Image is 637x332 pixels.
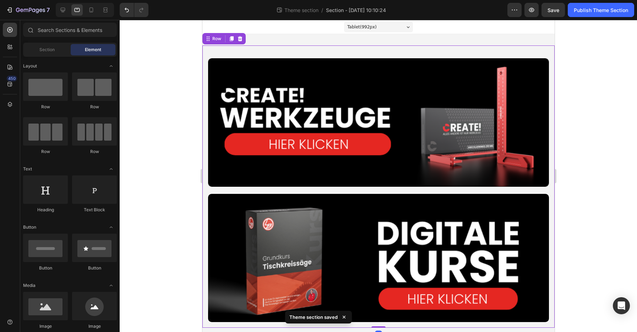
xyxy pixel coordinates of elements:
span: / [321,6,323,14]
div: Row [72,148,117,155]
p: 7 [47,6,50,14]
span: Button [23,224,36,230]
div: 0 [173,311,180,316]
span: Save [548,7,559,13]
span: Text [23,166,32,172]
span: Media [23,282,36,289]
div: Open Intercom Messenger [613,297,630,314]
div: Undo/Redo [120,3,148,17]
input: Search Sections & Elements [23,23,117,37]
button: Save [541,3,565,17]
div: Row [23,104,68,110]
span: Theme section [283,6,320,14]
button: 7 [3,3,53,17]
span: Section [39,47,55,53]
span: Layout [23,63,37,69]
div: Button [23,265,68,271]
div: Row [23,148,68,155]
div: Image [23,323,68,330]
span: Toggle open [105,163,117,175]
div: Row [72,104,117,110]
iframe: Design area [202,20,555,332]
button: Publish Theme Section [568,3,634,17]
div: Image [72,323,117,330]
div: Text Block [72,207,117,213]
p: Theme section saved [289,314,338,321]
div: Heading [23,207,68,213]
span: Section - [DATE] 10:10:24 [326,6,386,14]
div: Publish Theme Section [574,6,628,14]
span: Element [85,47,101,53]
span: Toggle open [105,60,117,72]
div: 450 [7,76,17,81]
span: Toggle open [105,280,117,291]
div: Button [72,265,117,271]
span: Toggle open [105,222,117,233]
